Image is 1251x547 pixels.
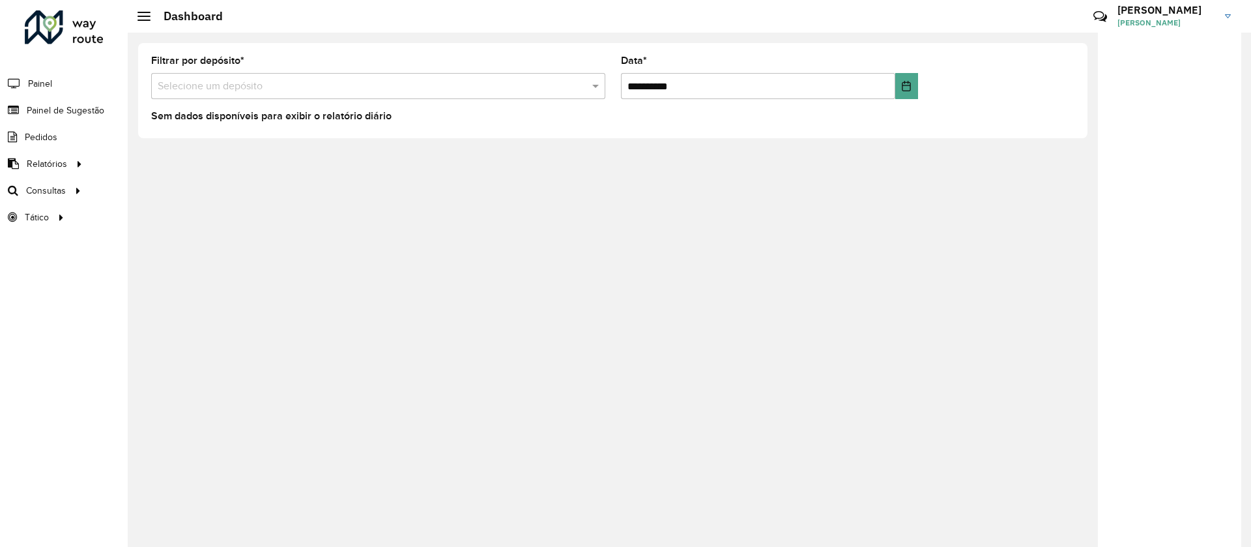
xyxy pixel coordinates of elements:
[151,108,392,124] label: Sem dados disponíveis para exibir o relatório diário
[621,53,647,68] label: Data
[1086,3,1114,31] a: Contato Rápido
[25,130,57,144] span: Pedidos
[1117,17,1215,29] span: [PERSON_NAME]
[151,9,223,23] h2: Dashboard
[27,104,104,117] span: Painel de Sugestão
[895,73,918,99] button: Choose Date
[151,53,244,68] label: Filtrar por depósito
[1117,4,1215,16] h3: [PERSON_NAME]
[27,157,67,171] span: Relatórios
[28,77,52,91] span: Painel
[26,184,66,198] span: Consultas
[25,211,49,224] span: Tático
